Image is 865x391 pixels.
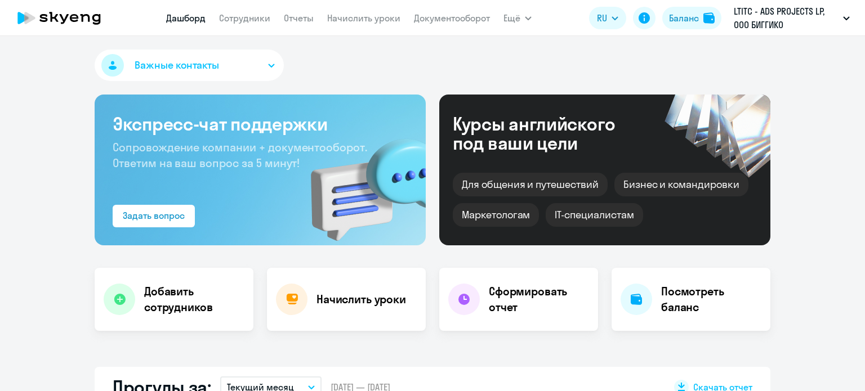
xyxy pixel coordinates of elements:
button: Важные контакты [95,50,284,81]
a: Сотрудники [219,12,270,24]
h4: Сформировать отчет [489,284,589,315]
button: Балансbalance [662,7,721,29]
button: Задать вопрос [113,205,195,227]
a: Начислить уроки [327,12,400,24]
div: Для общения и путешествий [453,173,608,196]
div: Бизнес и командировки [614,173,748,196]
button: LTITC - ADS PROJECTS LP, ООО БИГГИКО [728,5,855,32]
h4: Посмотреть баланс [661,284,761,315]
h3: Экспресс-чат поддержки [113,113,408,135]
div: Задать вопрос [123,209,185,222]
h4: Начислить уроки [316,291,406,307]
div: Маркетологам [453,203,539,227]
div: Курсы английского под ваши цели [453,114,645,152]
span: Важные контакты [135,58,219,73]
button: Ещё [503,7,532,29]
h4: Добавить сотрудников [144,284,244,315]
a: Документооборот [414,12,490,24]
div: IT-специалистам [546,203,643,227]
img: bg-img [295,119,426,245]
p: LTITC - ADS PROJECTS LP, ООО БИГГИКО [734,5,839,32]
span: Ещё [503,11,520,25]
span: Сопровождение компании + документооборот. Ответим на ваш вопрос за 5 минут! [113,140,367,170]
a: Отчеты [284,12,314,24]
span: RU [597,11,607,25]
a: Дашборд [166,12,206,24]
div: Баланс [669,11,699,25]
button: RU [589,7,626,29]
img: balance [703,12,715,24]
